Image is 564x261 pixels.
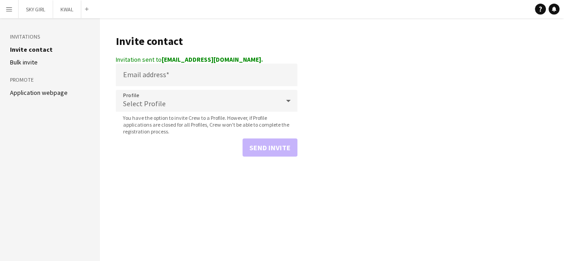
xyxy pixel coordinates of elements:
[19,0,53,18] button: SKY GIRL
[53,0,81,18] button: KWAL
[116,34,297,48] h1: Invite contact
[10,89,68,97] a: Application webpage
[116,114,297,135] span: You have the option to invite Crew to a Profile. However, if Profile applications are closed for ...
[10,45,53,54] a: Invite contact
[123,99,166,108] span: Select Profile
[10,58,38,66] a: Bulk invite
[10,33,90,41] h3: Invitations
[162,55,263,64] strong: [EMAIL_ADDRESS][DOMAIN_NAME].
[10,76,90,84] h3: Promote
[116,55,297,64] div: Invitation sent to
